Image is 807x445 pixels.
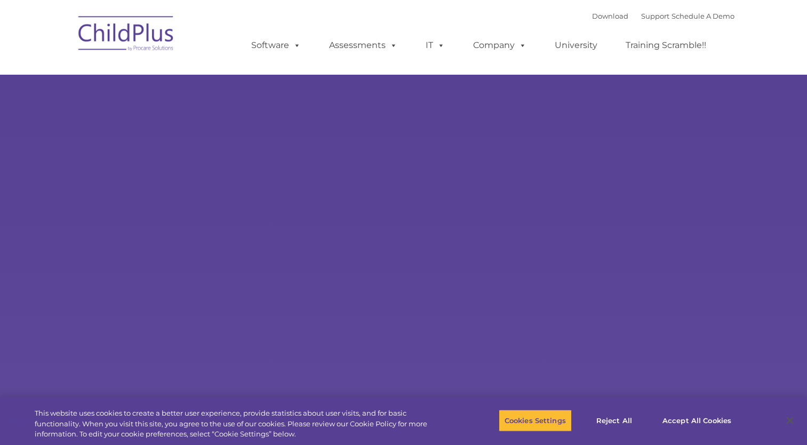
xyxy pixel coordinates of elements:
a: Training Scramble!! [615,35,717,56]
a: Support [641,12,669,20]
button: Cookies Settings [499,409,572,432]
a: IT [415,35,456,56]
a: Software [241,35,311,56]
a: Company [462,35,537,56]
img: ChildPlus by Procare Solutions [73,9,180,62]
font: | [592,12,734,20]
a: Download [592,12,628,20]
button: Reject All [581,409,648,432]
div: This website uses cookies to create a better user experience, provide statistics about user visit... [35,408,444,440]
button: Accept All Cookies [657,409,737,432]
a: University [544,35,608,56]
a: Assessments [318,35,408,56]
button: Close [778,409,802,432]
a: Schedule A Demo [672,12,734,20]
